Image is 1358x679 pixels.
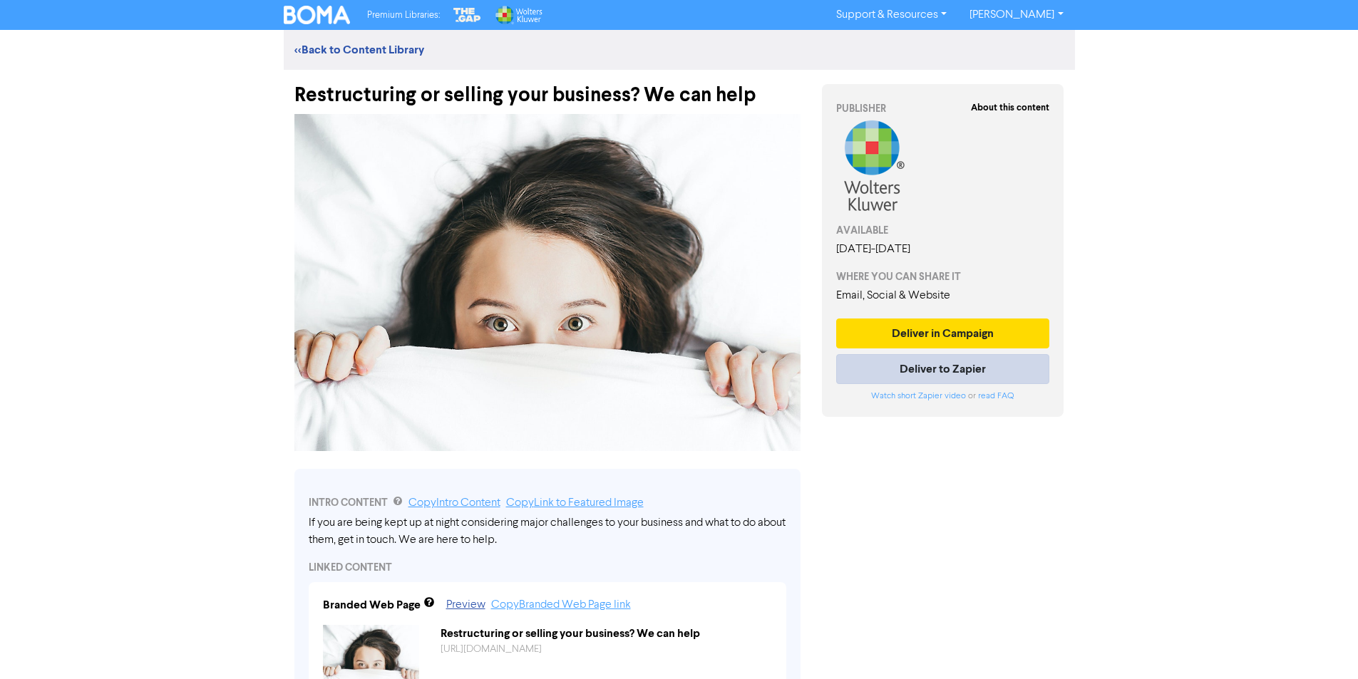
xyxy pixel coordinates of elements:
div: LINKED CONTENT [309,560,786,575]
div: If you are being kept up at night considering major challenges to your business and what to do ab... [309,514,786,549]
a: Copy Branded Web Page link [491,599,631,611]
div: AVAILABLE [836,223,1050,238]
a: Support & Resources [825,4,958,26]
button: Deliver to Zapier [836,354,1050,384]
div: Restructuring or selling your business? We can help [294,70,801,107]
div: PUBLISHER [836,101,1050,116]
button: Deliver in Campaign [836,318,1050,348]
a: Preview [446,599,485,611]
img: Wolters Kluwer [494,6,542,24]
span: Premium Libraries: [367,11,440,20]
div: Email, Social & Website [836,287,1050,304]
a: Watch short Zapier video [871,392,966,400]
div: https://public2.bomamarketing.com/cp/6Kk4sC7FMIoGjZXlJHZNX1?sa=20jEilFd [430,642,783,657]
div: WHERE YOU CAN SHARE IT [836,269,1050,284]
div: INTRO CONTENT [309,494,786,512]
div: Branded Web Page [323,596,421,613]
img: The Gap [451,6,483,24]
a: [PERSON_NAME] [958,4,1074,26]
a: [URL][DOMAIN_NAME] [441,644,542,654]
div: [DATE] - [DATE] [836,241,1050,258]
a: Copy Link to Featured Image [506,497,644,509]
iframe: Chat Widget [1287,611,1358,679]
a: Copy Intro Content [408,497,500,509]
a: read FAQ [978,392,1014,400]
a: <<Back to Content Library [294,43,424,57]
div: or [836,390,1050,403]
strong: About this content [971,102,1049,113]
div: Restructuring or selling your business? We can help [430,625,783,642]
img: BOMA Logo [284,6,351,24]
